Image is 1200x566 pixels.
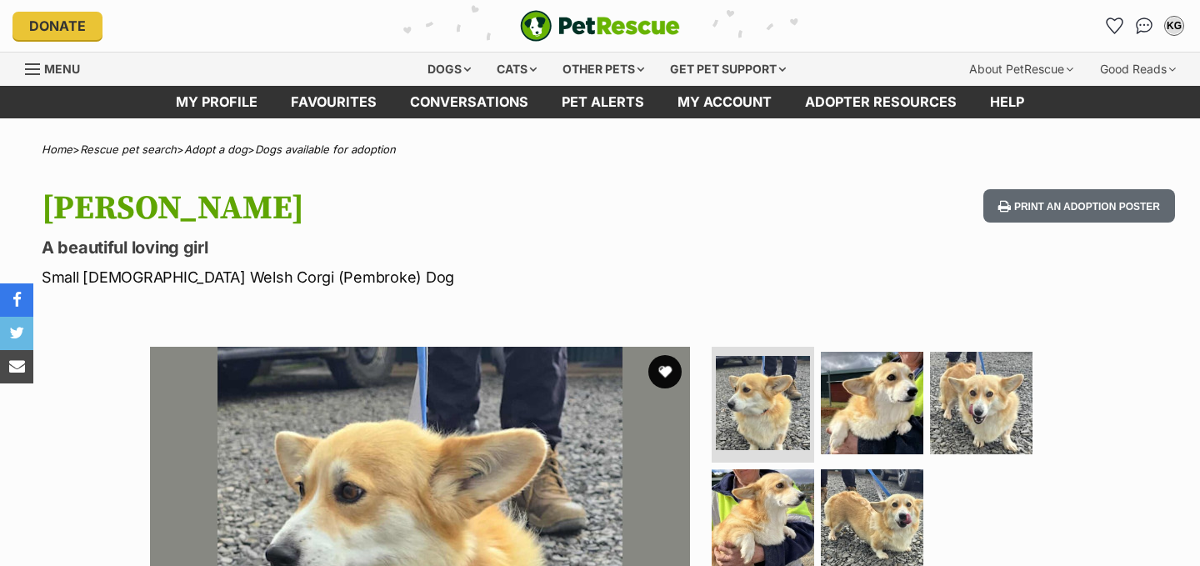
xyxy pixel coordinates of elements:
a: My profile [159,86,274,118]
a: Dogs available for adoption [255,143,396,156]
a: Favourites [1101,13,1127,39]
ul: Account quick links [1101,13,1187,39]
a: Favourites [274,86,393,118]
div: Good Reads [1088,53,1187,86]
a: Conversations [1131,13,1157,39]
a: Pet alerts [545,86,661,118]
a: Donate [12,12,102,40]
a: Help [973,86,1041,118]
div: Get pet support [658,53,797,86]
div: KG [1166,18,1182,34]
button: favourite [648,355,682,388]
img: chat-41dd97257d64d25036548639549fe6c8038ab92f7586957e7f3b1b290dea8141.svg [1136,18,1153,34]
div: Cats [485,53,548,86]
p: Small [DEMOGRAPHIC_DATA] Welsh Corgi (Pembroke) Dog [42,266,732,288]
a: Rescue pet search [80,143,177,156]
p: A beautiful loving girl [42,236,732,259]
button: My account [1161,13,1187,39]
a: Adopter resources [788,86,973,118]
div: Dogs [416,53,482,86]
img: logo-e224e6f780fb5917bec1dbf3a21bbac754714ae5b6737aabdf751b685950b380.svg [520,10,680,42]
div: Other pets [551,53,656,86]
img: Photo of Millie [821,352,923,454]
a: Home [42,143,72,156]
img: Photo of Millie [930,352,1032,454]
a: PetRescue [520,10,680,42]
a: My account [661,86,788,118]
a: Adopt a dog [184,143,247,156]
a: conversations [393,86,545,118]
a: Menu [25,53,92,83]
button: Print an adoption poster [983,189,1175,223]
h1: [PERSON_NAME] [42,189,732,228]
span: Menu [44,62,80,76]
img: Photo of Millie [716,356,810,450]
div: About PetRescue [957,53,1085,86]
